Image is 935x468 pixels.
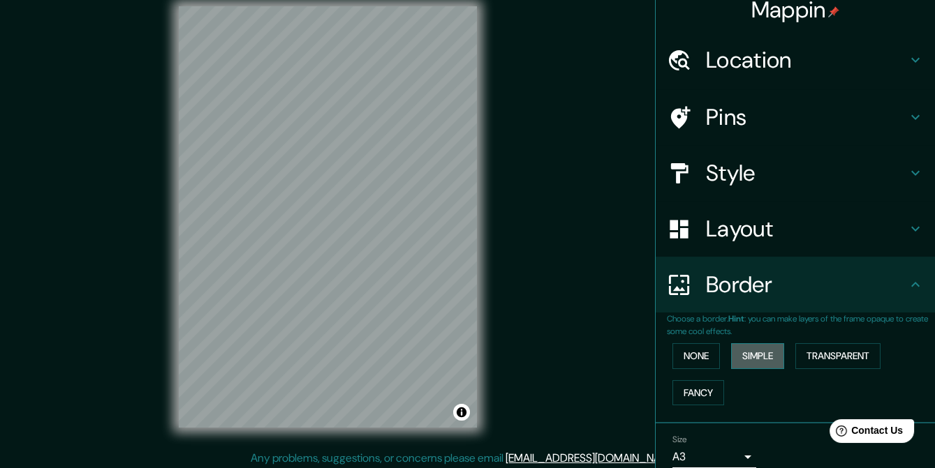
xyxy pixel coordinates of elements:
button: None [672,343,720,369]
button: Transparent [795,343,881,369]
div: Pins [656,89,935,145]
button: Fancy [672,380,724,406]
div: Style [656,145,935,201]
h4: Style [706,159,907,187]
h4: Border [706,271,907,299]
h4: Layout [706,215,907,243]
button: Toggle attribution [453,404,470,421]
div: Border [656,257,935,312]
h4: Pins [706,103,907,131]
div: Layout [656,201,935,257]
b: Hint [728,313,744,324]
div: Location [656,32,935,88]
label: Size [672,434,687,446]
div: A3 [672,446,756,468]
iframe: Help widget launcher [811,414,920,453]
p: Any problems, suggestions, or concerns please email . [251,450,680,467]
a: [EMAIL_ADDRESS][DOMAIN_NAME] [506,451,678,465]
button: Simple [731,343,784,369]
img: pin-icon.png [828,6,839,17]
canvas: Map [179,6,477,428]
h4: Location [706,46,907,74]
p: Choose a border. : you can make layers of the frame opaque to create some cool effects. [667,312,935,338]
